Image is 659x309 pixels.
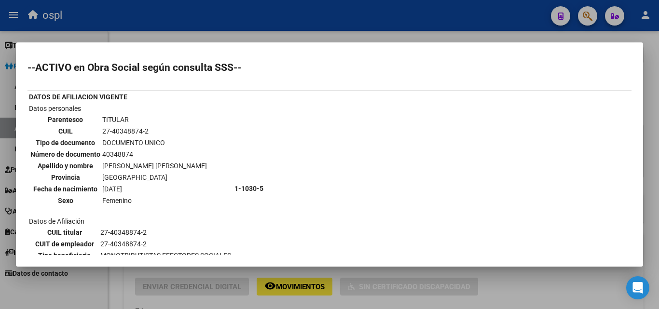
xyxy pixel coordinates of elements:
td: TITULAR [102,114,207,125]
td: 27-40348874-2 [100,239,232,249]
th: Tipo beneficiario [30,250,99,261]
b: 1-1030-5 [234,185,263,192]
th: CUIL [30,126,101,136]
th: Sexo [30,195,101,206]
th: Provincia [30,172,101,183]
td: DOCUMENTO UNICO [102,137,207,148]
td: MONOTRIBUTISTAS EFECTORES SOCIALES [100,250,232,261]
td: Femenino [102,195,207,206]
td: Datos personales Datos de Afiliación [28,103,233,274]
b: DATOS DE AFILIACION VIGENTE [29,93,127,101]
th: Parentesco [30,114,101,125]
th: Tipo de documento [30,137,101,148]
td: 40348874 [102,149,207,160]
td: [GEOGRAPHIC_DATA] [102,172,207,183]
th: Número de documento [30,149,101,160]
h2: --ACTIVO en Obra Social según consulta SSS-- [27,63,632,72]
td: 27-40348874-2 [102,126,207,136]
th: CUIT de empleador [30,239,99,249]
th: CUIL titular [30,227,99,238]
td: [PERSON_NAME] [PERSON_NAME] [102,161,207,171]
th: Apellido y nombre [30,161,101,171]
div: Open Intercom Messenger [626,276,649,299]
th: Fecha de nacimiento [30,184,101,194]
td: [DATE] [102,184,207,194]
td: 27-40348874-2 [100,227,232,238]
